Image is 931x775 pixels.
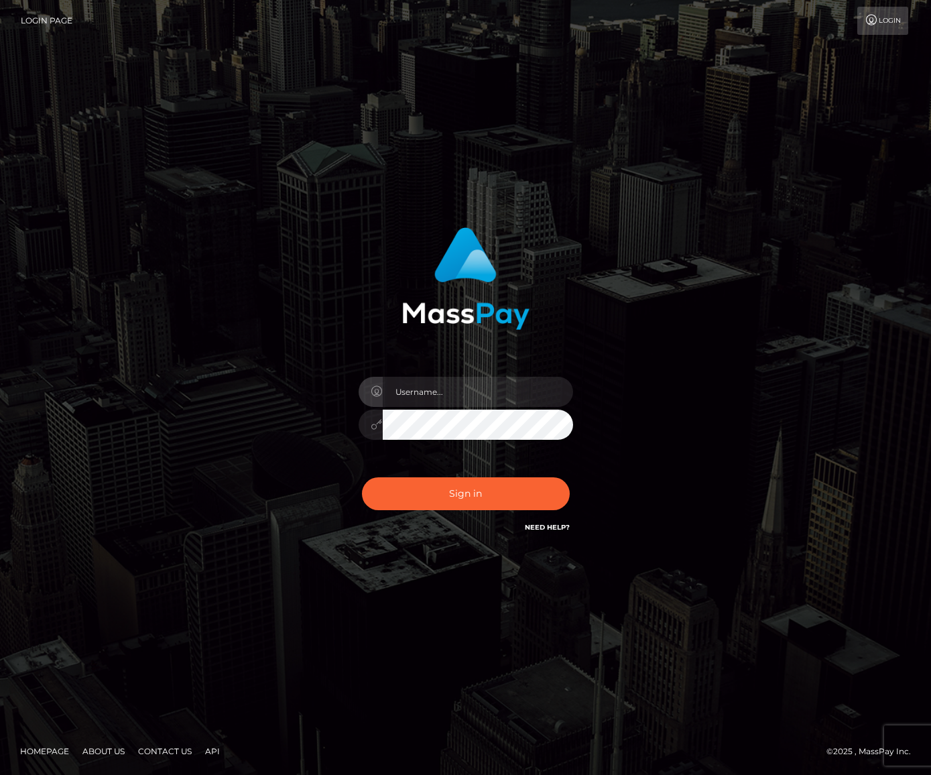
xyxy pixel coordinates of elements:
a: About Us [77,741,130,762]
img: MassPay Login [402,227,530,330]
a: Contact Us [133,741,197,762]
a: Need Help? [525,523,570,532]
input: Username... [383,377,573,407]
a: API [200,741,225,762]
div: © 2025 , MassPay Inc. [826,744,921,759]
button: Sign in [362,477,570,510]
a: Homepage [15,741,74,762]
a: Login [857,7,908,35]
a: Login Page [21,7,72,35]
